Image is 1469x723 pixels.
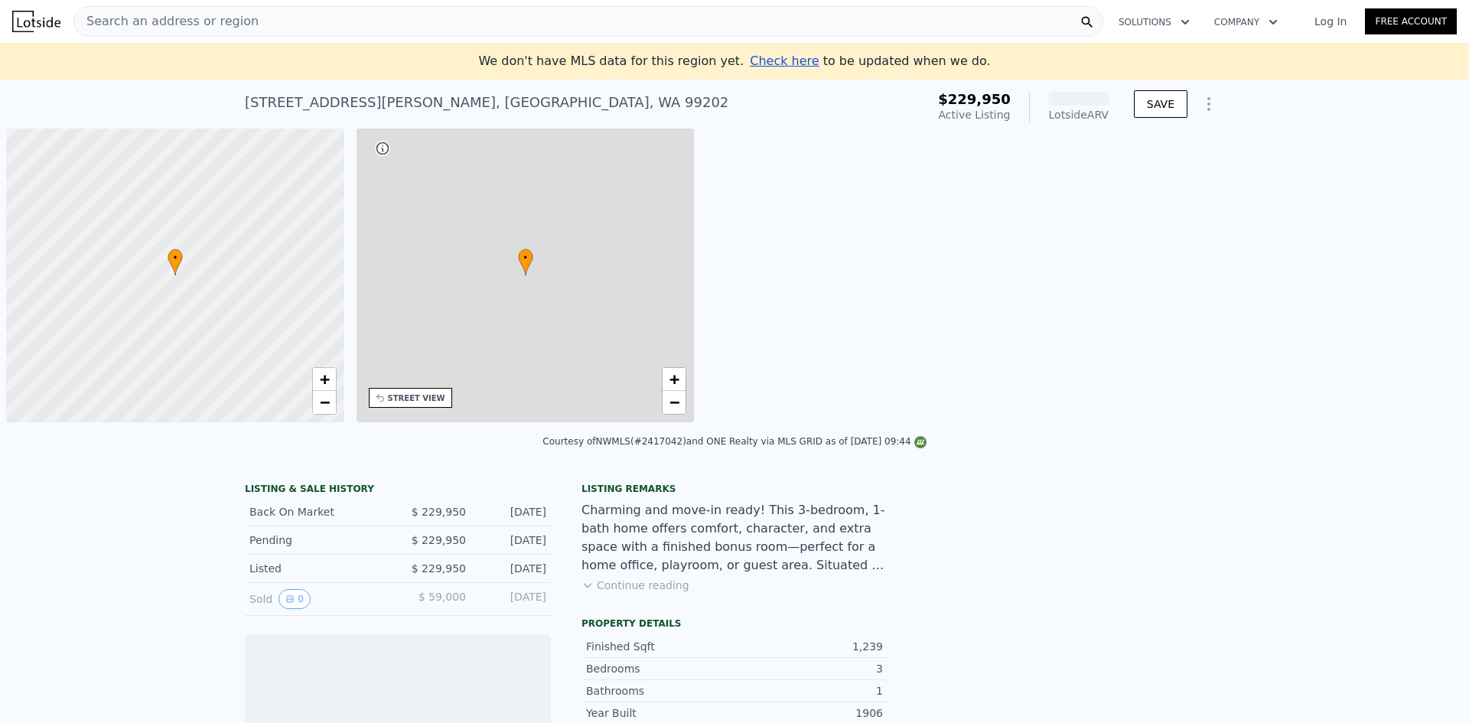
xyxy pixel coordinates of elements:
span: Check here [750,54,819,68]
div: Charming and move-in ready! This 3-bedroom, 1-bath home offers comfort, character, and extra spac... [581,501,888,575]
span: − [669,392,679,412]
button: Show Options [1194,89,1224,119]
div: [DATE] [478,532,546,548]
div: Back On Market [249,504,386,519]
button: Company [1202,8,1290,36]
span: $229,950 [938,91,1011,107]
span: $ 229,950 [412,562,466,575]
span: $ 229,950 [412,506,466,518]
div: 3 [734,661,883,676]
div: to be updated when we do. [750,52,990,70]
a: Log In [1296,14,1365,29]
div: [STREET_ADDRESS][PERSON_NAME] , [GEOGRAPHIC_DATA] , WA 99202 [245,92,728,113]
span: $ 229,950 [412,534,466,546]
div: Listing remarks [581,483,888,495]
button: Solutions [1106,8,1202,36]
div: We don't have MLS data for this region yet. [478,52,990,70]
a: Zoom out [313,391,336,414]
div: LISTING & SALE HISTORY [245,483,551,498]
a: Zoom out [663,391,686,414]
img: Lotside [12,11,60,32]
div: Courtesy of NWMLS (#2417042) and ONE Realty via MLS GRID as of [DATE] 09:44 [542,436,926,447]
div: Finished Sqft [586,639,734,654]
div: [DATE] [478,561,546,576]
button: SAVE [1134,90,1187,118]
div: STREET VIEW [388,392,445,404]
div: Bathrooms [586,683,734,699]
span: + [319,370,329,389]
a: Free Account [1365,8,1457,34]
div: 1,239 [734,639,883,654]
span: Search an address or region [74,12,259,31]
div: Year Built [586,705,734,721]
div: Pending [249,532,386,548]
div: Lotside ARV [1048,107,1109,122]
div: Bedrooms [586,661,734,676]
button: View historical data [278,589,311,609]
div: 1906 [734,705,883,721]
div: Property details [581,617,888,630]
span: • [168,251,183,265]
a: Zoom in [313,368,336,391]
img: NWMLS Logo [914,436,927,448]
div: • [168,249,183,275]
span: $ 59,000 [419,591,466,603]
div: Sold [249,589,386,609]
span: + [669,370,679,389]
div: [DATE] [478,504,546,519]
a: Zoom in [663,368,686,391]
span: • [518,251,533,265]
span: − [319,392,329,412]
div: [DATE] [478,589,546,609]
div: 1 [734,683,883,699]
div: Listed [249,561,386,576]
button: Continue reading [581,578,689,593]
div: • [518,249,533,275]
span: Active Listing [939,109,1011,121]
